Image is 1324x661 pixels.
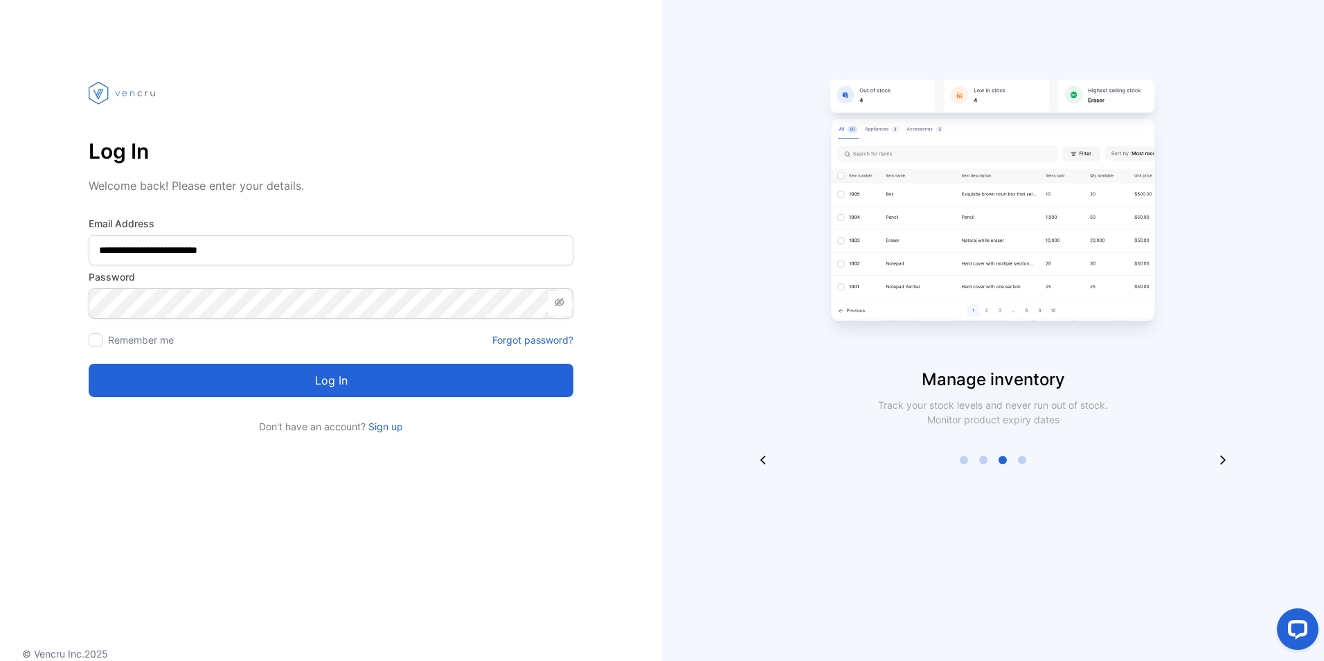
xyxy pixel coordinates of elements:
[89,270,573,284] label: Password
[89,364,573,397] button: Log in
[1266,603,1324,661] iframe: LiveChat chat widget
[108,334,174,346] label: Remember me
[89,55,158,130] img: vencru logo
[89,177,573,194] p: Welcome back! Please enter your details.
[860,398,1126,427] p: Track your stock levels and never run out of stock. Monitor product expiry dates
[820,55,1166,367] img: slider image
[89,216,573,231] label: Email Address
[89,419,573,434] p: Don't have an account?
[366,421,403,432] a: Sign up
[89,134,573,168] p: Log In
[662,367,1324,392] p: Manage inventory
[492,333,573,347] a: Forgot password?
